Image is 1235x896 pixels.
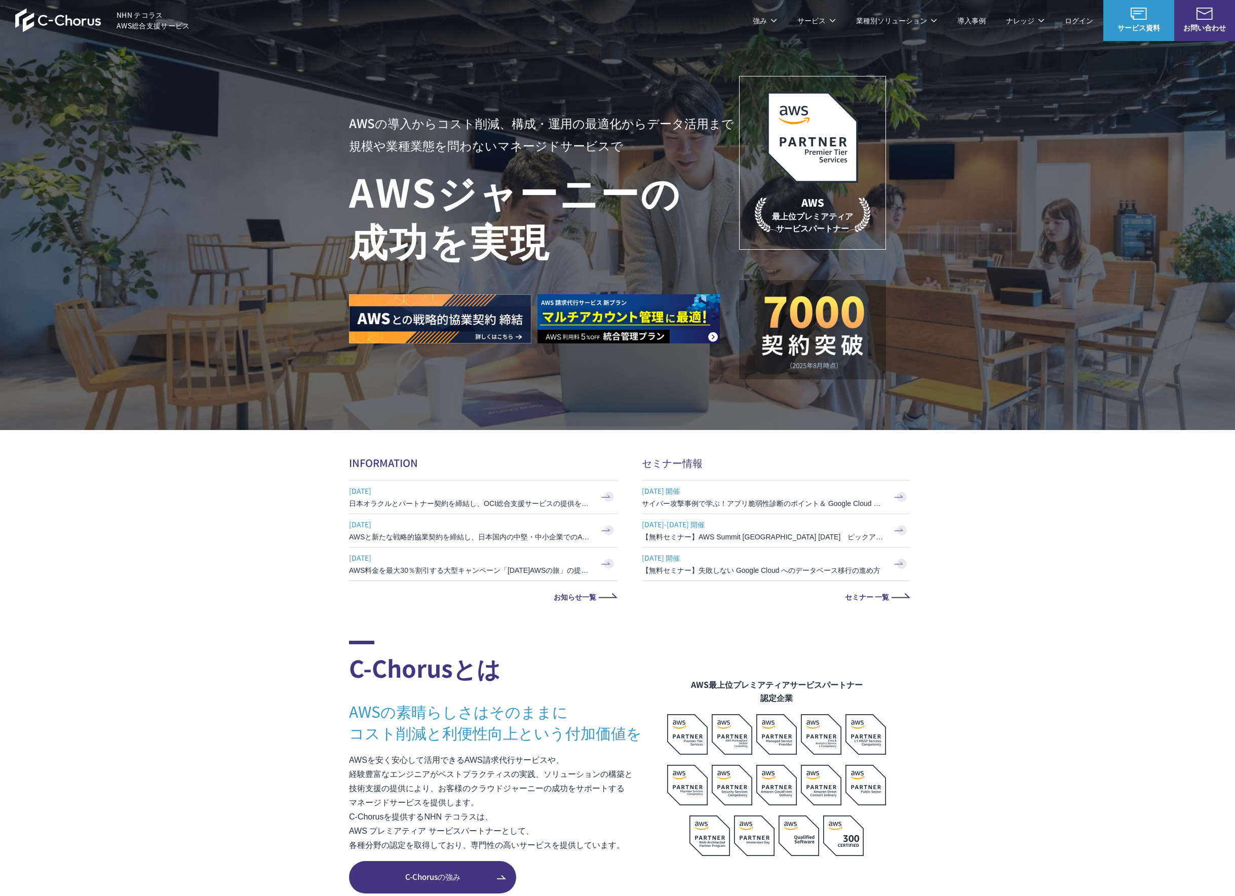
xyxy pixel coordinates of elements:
span: お問い合わせ [1174,22,1235,33]
a: セミナー 一覧 [642,593,910,600]
p: 強み [753,15,777,26]
a: お知らせ一覧 [349,593,617,600]
img: AWS請求代行サービス 統合管理プラン [537,294,720,343]
a: [DATE] AWS料金を最大30％割引する大型キャンペーン「[DATE]AWSの旅」の提供を開始 [349,548,617,580]
span: [DATE] [349,483,592,498]
img: AWS総合支援サービス C-Chorus サービス資料 [1131,8,1147,20]
a: C-Chorusの強み [349,861,516,893]
a: AWS総合支援サービス C-Chorus NHN テコラスAWS総合支援サービス [15,8,190,32]
figcaption: AWS最上位プレミアティアサービスパートナー 認定企業 [667,678,886,704]
span: [DATE] 開催 [642,483,885,498]
span: [DATE]-[DATE] 開催 [642,517,885,532]
a: ログイン [1065,15,1093,26]
span: サービス資料 [1103,22,1174,33]
h1: AWS ジャーニーの 成功を実現 [349,167,739,264]
img: 契約件数 [759,295,866,369]
span: NHN テコラス AWS総合支援サービス [117,10,190,31]
h2: C-Chorusとは [349,641,667,685]
a: [DATE] AWSと新たな戦略的協業契約を締結し、日本国内の中堅・中小企業でのAWS活用を加速 [349,514,617,547]
span: [DATE] [349,550,592,565]
span: C-Chorusの強み [349,871,516,883]
h3: AWSの素晴らしさはそのままに コスト削減と利便性向上という付加価値を [349,700,667,743]
p: サービス [797,15,836,26]
h2: INFORMATION [349,455,617,470]
img: AWSとの戦略的協業契約 締結 [349,294,531,343]
em: AWS [801,195,824,210]
p: 業種別ソリューション [856,15,937,26]
p: ナレッジ [1006,15,1045,26]
h2: セミナー情報 [642,455,910,470]
p: AWSを安く安心して活用できるAWS請求代行サービスや、 経験豊富なエンジニアがベストプラクティスの実践、ソリューションの構築と 技術支援の提供により、お客様のクラウドジャーニーの成功をサポート... [349,753,667,852]
p: 最上位プレミアティア サービスパートナー [755,195,870,234]
a: [DATE]-[DATE] 開催 【無料セミナー】AWS Summit [GEOGRAPHIC_DATA] [DATE] ピックアップセッション [642,514,910,547]
h3: 日本オラクルとパートナー契約を締結し、OCI総合支援サービスの提供を開始 [349,498,592,509]
a: 導入事例 [957,15,986,26]
h3: AWSと新たな戦略的協業契約を締結し、日本国内の中堅・中小企業でのAWS活用を加速 [349,532,592,542]
span: [DATE] 開催 [642,550,885,565]
h3: AWS料金を最大30％割引する大型キャンペーン「[DATE]AWSの旅」の提供を開始 [349,565,592,575]
a: [DATE] 開催 【無料セミナー】失敗しない Google Cloud へのデータベース移行の進め方 [642,548,910,580]
span: [DATE] [349,517,592,532]
p: AWSの導入からコスト削減、 構成・運用の最適化からデータ活用まで 規模や業種業態を問わない マネージドサービスで [349,112,739,157]
img: AWSプレミアティアサービスパートナー [767,92,858,183]
h3: 【無料セミナー】失敗しない Google Cloud へのデータベース移行の進め方 [642,565,885,575]
a: [DATE] 日本オラクルとパートナー契約を締結し、OCI総合支援サービスの提供を開始 [349,481,617,514]
a: [DATE] 開催 サイバー攻撃事例で学ぶ！アプリ脆弱性診断のポイント＆ Google Cloud セキュリティ対策 [642,481,910,514]
h3: サイバー攻撃事例で学ぶ！アプリ脆弱性診断のポイント＆ Google Cloud セキュリティ対策 [642,498,885,509]
img: お問い合わせ [1197,8,1213,20]
h3: 【無料セミナー】AWS Summit [GEOGRAPHIC_DATA] [DATE] ピックアップセッション [642,532,885,542]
